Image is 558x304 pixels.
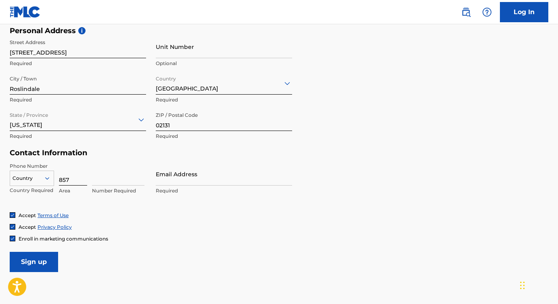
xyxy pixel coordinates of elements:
[59,187,87,194] p: Area
[461,7,471,17] img: search
[78,27,86,34] span: i
[10,110,146,129] div: [US_STATE]
[19,212,36,218] span: Accept
[10,96,146,103] p: Required
[520,273,525,298] div: Drag
[10,60,146,67] p: Required
[156,96,292,103] p: Required
[10,187,54,194] p: Country Required
[479,4,495,20] div: Help
[38,224,72,230] a: Privacy Policy
[10,107,48,119] label: State / Province
[10,133,146,140] p: Required
[92,187,144,194] p: Number Required
[10,148,292,158] h5: Contact Information
[10,213,15,217] img: checkbox
[500,2,548,22] a: Log In
[156,187,292,194] p: Required
[482,7,492,17] img: help
[10,252,58,272] input: Sign up
[19,236,108,242] span: Enroll in marketing communications
[156,133,292,140] p: Required
[10,236,15,241] img: checkbox
[156,70,176,82] label: Country
[10,224,15,229] img: checkbox
[156,60,292,67] p: Optional
[156,73,292,93] div: [GEOGRAPHIC_DATA]
[38,212,69,218] a: Terms of Use
[19,224,36,230] span: Accept
[10,26,548,36] h5: Personal Address
[518,265,558,304] iframe: Chat Widget
[10,6,41,18] img: MLC Logo
[458,4,474,20] a: Public Search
